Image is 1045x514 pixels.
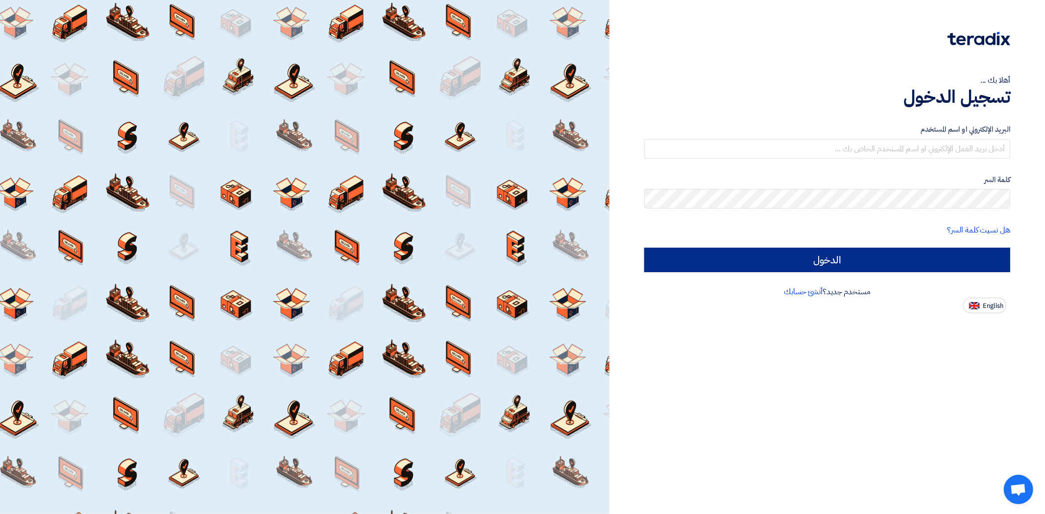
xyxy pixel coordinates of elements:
[1004,475,1033,504] div: دردشة مفتوحة
[983,303,1003,309] span: English
[969,302,980,309] img: en-US.png
[644,86,1010,108] h1: تسجيل الدخول
[948,224,1010,236] a: هل نسيت كلمة السر؟
[644,124,1010,135] label: البريد الإلكتروني او اسم المستخدم
[963,298,1006,313] button: English
[644,174,1010,186] label: كلمة السر
[948,32,1010,46] img: Teradix logo
[644,286,1010,298] div: مستخدم جديد؟
[784,286,823,298] a: أنشئ حسابك
[644,139,1010,159] input: أدخل بريد العمل الإلكتروني او اسم المستخدم الخاص بك ...
[644,74,1010,86] div: أهلا بك ...
[644,248,1010,272] input: الدخول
